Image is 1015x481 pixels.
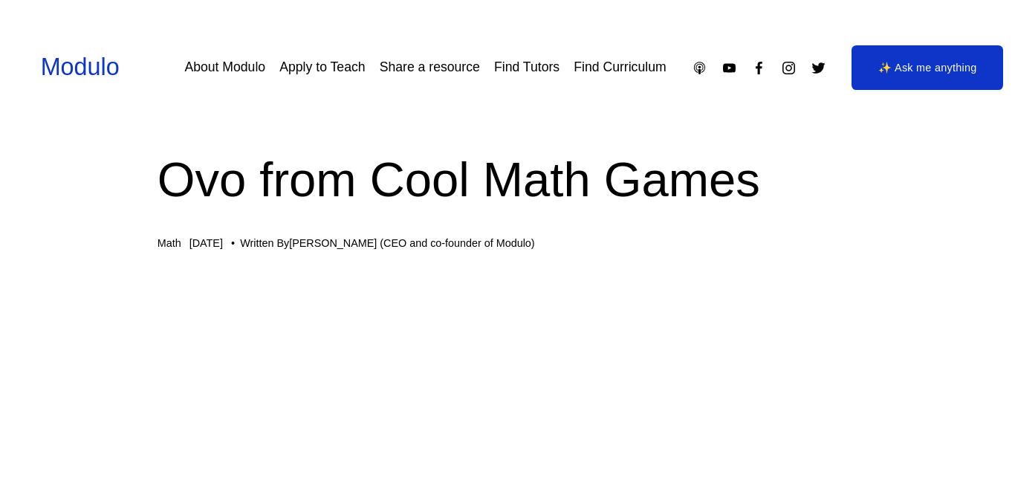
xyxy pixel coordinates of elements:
[289,237,534,249] a: [PERSON_NAME] (CEO and co-founder of Modulo)
[574,54,666,80] a: Find Curriculum
[279,54,365,80] a: Apply to Teach
[158,237,181,249] a: Math
[380,54,480,80] a: Share a resource
[692,60,707,76] a: Apple Podcasts
[158,146,858,213] h1: Ovo from Cool Math Games
[494,54,560,80] a: Find Tutors
[721,60,737,76] a: YouTube
[189,237,223,249] span: [DATE]
[781,60,797,76] a: Instagram
[751,60,767,76] a: Facebook
[41,54,120,80] a: Modulo
[811,60,826,76] a: Twitter
[852,45,1003,90] a: ✨ Ask me anything
[184,54,265,80] a: About Modulo
[240,237,534,250] div: Written By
